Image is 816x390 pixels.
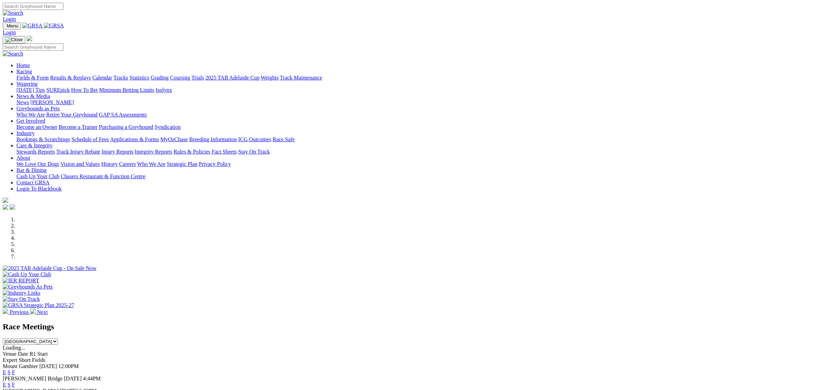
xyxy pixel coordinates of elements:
img: twitter.svg [10,204,15,210]
img: Stay On Track [3,296,40,302]
a: Get Involved [16,118,45,124]
a: News & Media [16,93,50,99]
span: Previous [10,309,29,315]
a: Coursing [170,75,190,81]
a: Cash Up Your Club [16,173,59,179]
a: Home [16,62,30,68]
a: Purchasing a Greyhound [99,124,153,130]
a: Previous [3,309,30,315]
a: Tracks [113,75,128,81]
div: News & Media [16,99,813,106]
a: Trials [191,75,204,81]
div: Racing [16,75,813,81]
a: Login [3,29,16,35]
img: GRSA [44,23,64,29]
img: Industry Links [3,290,40,296]
a: Bar & Dining [16,167,47,173]
span: 4:44PM [83,376,101,381]
a: S [8,369,11,375]
img: chevron-right-pager-white.svg [30,308,36,314]
a: Results & Replays [50,75,91,81]
span: Expert [3,357,17,363]
a: Applications & Forms [110,136,159,142]
div: Wagering [16,87,813,93]
a: Chasers Restaurant & Function Centre [61,173,145,179]
a: MyOzChase [160,136,188,142]
a: Weights [261,75,279,81]
span: [DATE] [39,363,57,369]
span: Date [18,351,28,357]
a: Isolynx [156,87,172,93]
a: Who We Are [16,112,45,118]
a: Stewards Reports [16,149,55,155]
img: facebook.svg [3,204,8,210]
img: chevron-left-pager-white.svg [3,308,8,314]
span: [DATE] [64,376,82,381]
span: Next [37,309,48,315]
div: Bar & Dining [16,173,813,180]
img: logo-grsa-white.png [3,197,8,203]
a: Login [3,16,16,22]
a: Bookings & Scratchings [16,136,70,142]
a: Strategic Plan [167,161,197,167]
a: Careers [119,161,136,167]
a: About [16,155,30,161]
img: Search [3,10,23,16]
a: Injury Reports [101,149,133,155]
span: Venue [3,351,16,357]
div: Industry [16,136,813,143]
a: How To Bet [71,87,98,93]
a: Next [30,309,48,315]
a: Wagering [16,81,38,87]
a: Integrity Reports [135,149,172,155]
span: R1 Start [29,351,48,357]
a: Syndication [155,124,181,130]
span: [PERSON_NAME] Bridge [3,376,63,381]
a: GAP SA Assessments [99,112,147,118]
span: Loading... [3,345,25,351]
a: Calendar [92,75,112,81]
img: Greyhounds As Pets [3,284,53,290]
a: Industry [16,130,35,136]
a: Race Safe [272,136,294,142]
a: Statistics [130,75,149,81]
a: [PERSON_NAME] [30,99,74,105]
img: 2025 TAB Adelaide Cup - On Sale Now [3,265,97,271]
a: Become an Owner [16,124,57,130]
img: Close [5,37,23,42]
a: E [3,382,6,388]
a: Become a Trainer [59,124,98,130]
a: Stay On Track [238,149,270,155]
a: F [12,369,15,375]
a: Login To Blackbook [16,186,62,192]
span: Mount Gambier [3,363,38,369]
a: History [101,161,118,167]
a: Greyhounds as Pets [16,106,60,111]
div: Get Involved [16,124,813,130]
a: 2025 TAB Adelaide Cup [205,75,259,81]
a: Retire Your Greyhound [46,112,98,118]
a: Track Maintenance [280,75,322,81]
a: We Love Our Dogs [16,161,59,167]
div: Greyhounds as Pets [16,112,813,118]
a: Care & Integrity [16,143,53,148]
a: Privacy Policy [199,161,231,167]
button: Toggle navigation [3,22,21,29]
div: About [16,161,813,167]
a: F [12,382,15,388]
button: Toggle navigation [3,36,25,44]
img: Cash Up Your Club [3,271,51,278]
a: Grading [151,75,169,81]
span: 12:00PM [58,363,79,369]
a: S [8,382,11,388]
input: Search [3,3,63,10]
img: Search [3,51,23,57]
a: Schedule of Fees [71,136,109,142]
h2: Race Meetings [3,322,813,331]
img: logo-grsa-white.png [27,36,32,41]
a: Contact GRSA [16,180,49,185]
span: Menu [7,23,18,28]
span: Fields [32,357,45,363]
input: Search [3,44,63,51]
span: Short [19,357,31,363]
